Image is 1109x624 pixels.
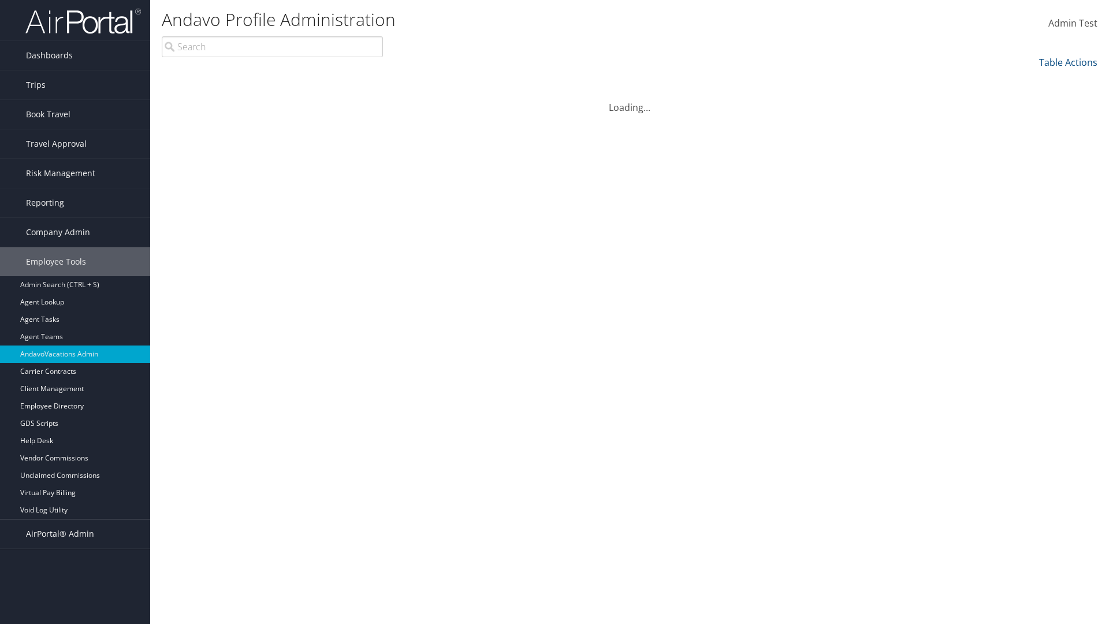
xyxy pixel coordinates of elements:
span: Employee Tools [26,247,86,276]
span: Reporting [26,188,64,217]
input: Search [162,36,383,57]
span: Company Admin [26,218,90,247]
a: Table Actions [1039,56,1097,69]
span: AirPortal® Admin [26,519,94,548]
h1: Andavo Profile Administration [162,8,786,32]
span: Travel Approval [26,129,87,158]
span: Trips [26,70,46,99]
img: airportal-logo.png [25,8,141,35]
span: Book Travel [26,100,70,129]
span: Risk Management [26,159,95,188]
span: Admin Test [1048,17,1097,29]
a: Admin Test [1048,6,1097,42]
span: Dashboards [26,41,73,70]
div: Loading... [162,87,1097,114]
